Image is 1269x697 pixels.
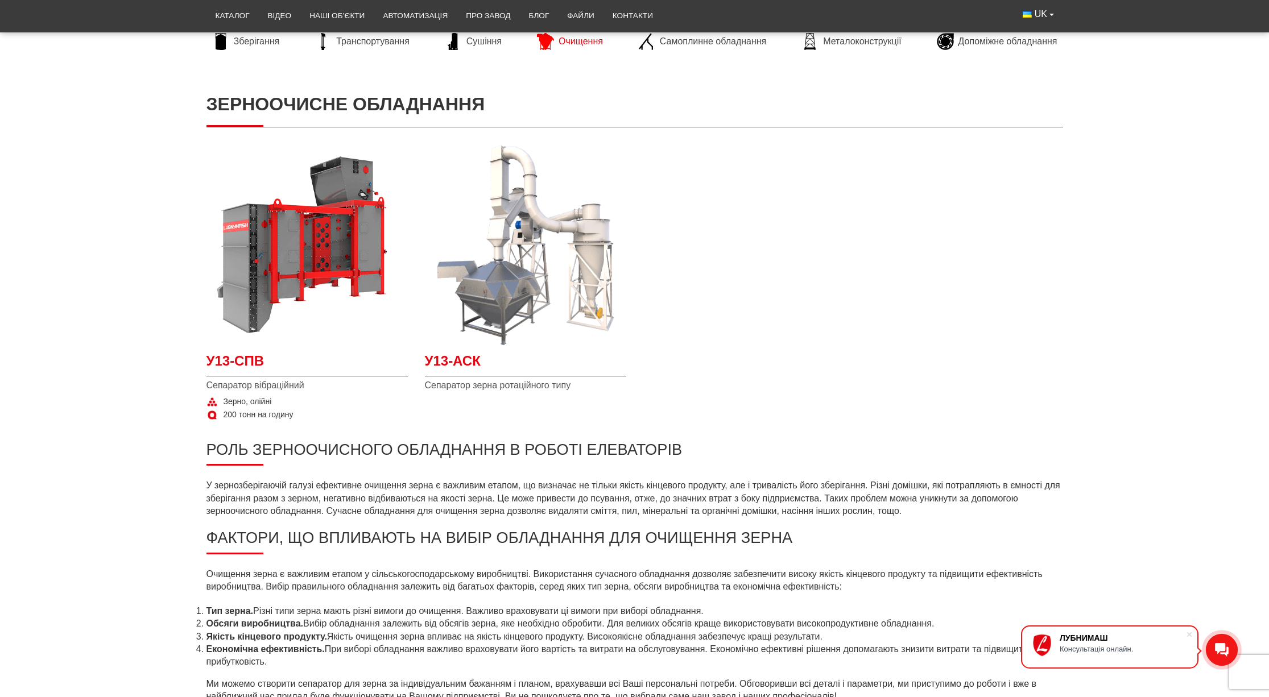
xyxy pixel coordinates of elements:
[206,379,408,392] span: Сепаратор вібраційний
[457,3,519,28] a: Про завод
[206,568,1063,594] p: Очищення зерна є важливим етапом у сільськогосподарському виробництві. Використання сучасного обл...
[559,35,603,48] span: Очищення
[633,33,772,50] a: Самоплинне обладнання
[558,3,604,28] a: Файли
[1023,11,1032,18] img: Українська
[206,644,325,654] strong: Економічна ефективність.
[206,617,1063,630] li: Вибір обладнання залежить від обсягів зерна, яке необхідно обробити. Для великих обсягів краще ви...
[206,619,304,628] strong: Обсяги виробництва.
[206,479,1063,517] p: У зернозберігаючій галузі ефективне очищення зерна є важливим етапом, що визначає не тільки якіст...
[206,643,1063,669] li: При виборі обладнання важливо враховувати його вартість та витрати на обслуговування. Економічно ...
[796,33,907,50] a: Металоконструкції
[259,3,301,28] a: Відео
[206,33,286,50] a: Зберігання
[1060,633,1186,642] div: ЛУБНИМАШ
[234,35,280,48] span: Зберігання
[206,529,1063,554] h2: Фактори, що впливають на вибір обладнання для очищення зерна
[206,441,1063,466] h2: Роль зерноочисного обладнання в роботі елеваторів
[1014,3,1063,25] button: UK
[206,630,1063,643] li: Якість очищення зерна впливає на якість кінцевого продукту. Високоякісне обладнання забезпечує кр...
[604,3,662,28] a: Контакти
[206,3,259,28] a: Каталог
[519,3,558,28] a: Блог
[206,82,1063,127] h1: Зерноочисне обладнання
[300,3,374,28] a: Наші об’єкти
[336,35,410,48] span: Транспортування
[206,351,408,377] a: У13-СПВ
[206,606,254,616] strong: Тип зерна.
[206,605,1063,617] li: Різні типи зерна мають різні вимоги до очищення. Важливо враховувати ці вимоги при виборі обладна...
[823,35,901,48] span: Металоконструкції
[466,35,502,48] span: Сушіння
[531,33,609,50] a: Очищення
[660,35,766,48] span: Самоплинне обладнання
[309,33,415,50] a: Транспортування
[224,396,272,408] span: Зерно, олійні
[425,351,626,377] a: У13-АСК
[958,35,1057,48] span: Допоміжне обладнання
[224,409,294,421] span: 200 тонн на годину
[439,33,507,50] a: Сушіння
[1035,8,1047,20] span: UK
[931,33,1063,50] a: Допоміжне обладнання
[206,632,327,641] strong: Якість кінцевого продукту.
[425,379,626,392] span: Сепаратор зерна ротаційного типу
[374,3,457,28] a: Автоматизація
[1060,645,1186,653] div: Консультація онлайн.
